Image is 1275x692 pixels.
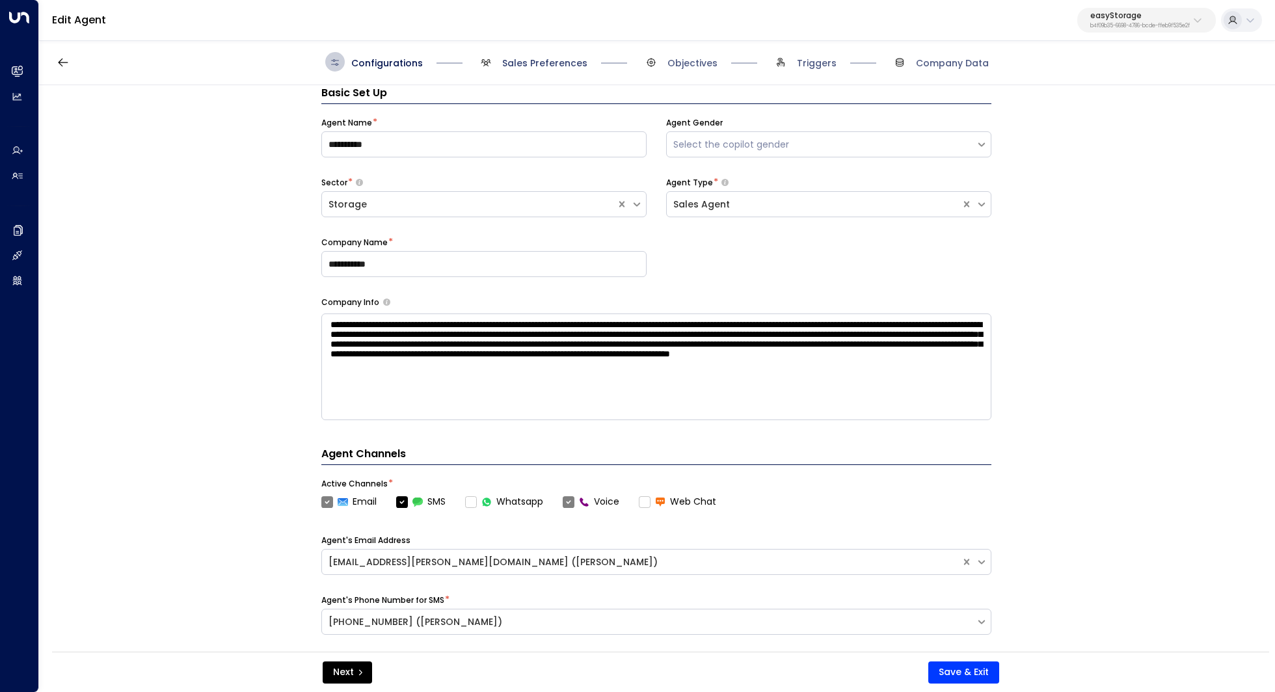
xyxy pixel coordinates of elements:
[329,198,610,211] div: Storage
[351,57,423,70] span: Configurations
[673,198,954,211] div: Sales Agent
[797,57,837,70] span: Triggers
[329,555,954,569] div: [EMAIL_ADDRESS][PERSON_NAME][DOMAIN_NAME] ([PERSON_NAME])
[383,299,390,306] button: Provide a brief overview of your company, including your industry, products or services, and any ...
[321,594,444,606] label: Agent's Phone Number for SMS
[321,177,347,189] label: Sector
[502,57,587,70] span: Sales Preferences
[321,478,388,490] label: Active Channels
[666,117,723,129] label: Agent Gender
[321,535,410,546] label: Agent's Email Address
[1090,12,1190,20] p: easyStorage
[667,57,718,70] span: Objectives
[563,495,619,509] label: Voice
[321,237,388,248] label: Company Name
[916,57,989,70] span: Company Data
[639,495,716,509] label: Web Chat
[52,12,106,27] a: Edit Agent
[329,615,969,629] div: [PHONE_NUMBER] ([PERSON_NAME])
[321,495,377,509] label: Email
[321,117,372,129] label: Agent Name
[928,661,999,684] button: Save & Exit
[1090,23,1190,29] p: b4f09b35-6698-4786-bcde-ffeb9f535e2f
[321,85,991,104] h3: Basic Set Up
[721,178,729,187] button: Select whether your copilot will handle inquiries directly from leads or from brokers representin...
[323,661,372,684] button: Next
[356,178,363,187] button: Select whether your copilot will handle inquiries directly from leads or from brokers representin...
[1077,8,1216,33] button: easyStorageb4f09b35-6698-4786-bcde-ffeb9f535e2f
[396,495,446,509] label: SMS
[673,138,969,152] div: Select the copilot gender
[666,177,713,189] label: Agent Type
[321,297,379,308] label: Company Info
[465,495,543,509] label: Whatsapp
[321,446,991,465] h4: Agent Channels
